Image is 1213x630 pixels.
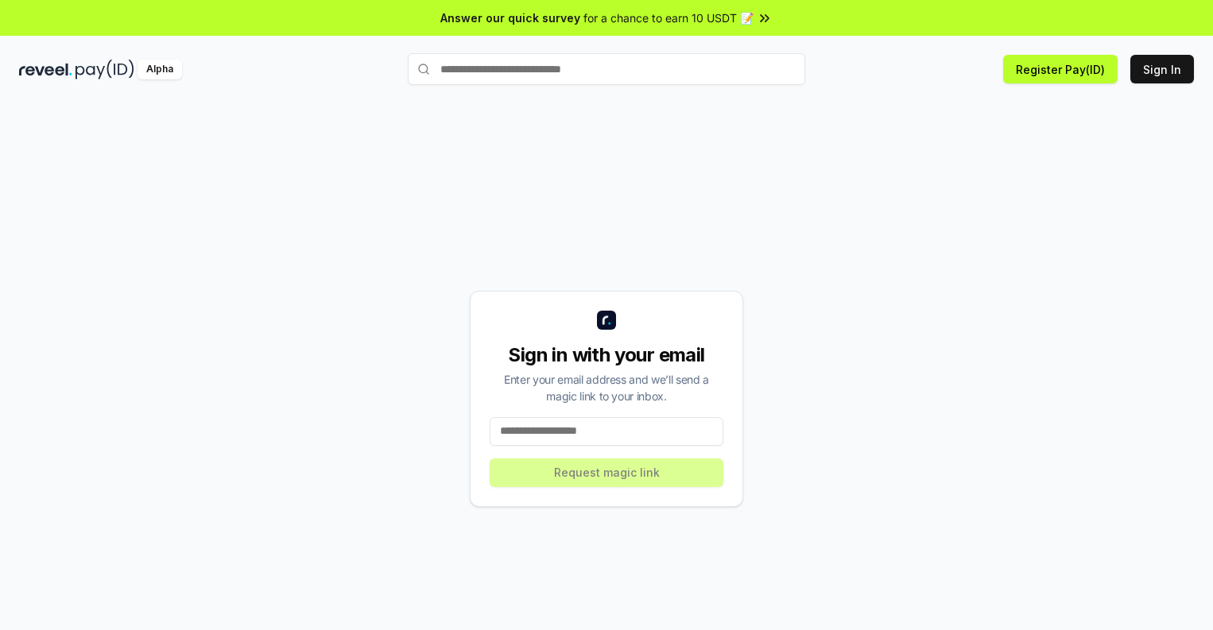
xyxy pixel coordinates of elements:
img: logo_small [597,311,616,330]
span: for a chance to earn 10 USDT 📝 [583,10,754,26]
img: reveel_dark [19,60,72,79]
div: Enter your email address and we’ll send a magic link to your inbox. [490,371,723,404]
span: Answer our quick survey [440,10,580,26]
div: Alpha [138,60,182,79]
div: Sign in with your email [490,342,723,368]
img: pay_id [76,60,134,79]
button: Register Pay(ID) [1003,55,1118,83]
button: Sign In [1130,55,1194,83]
